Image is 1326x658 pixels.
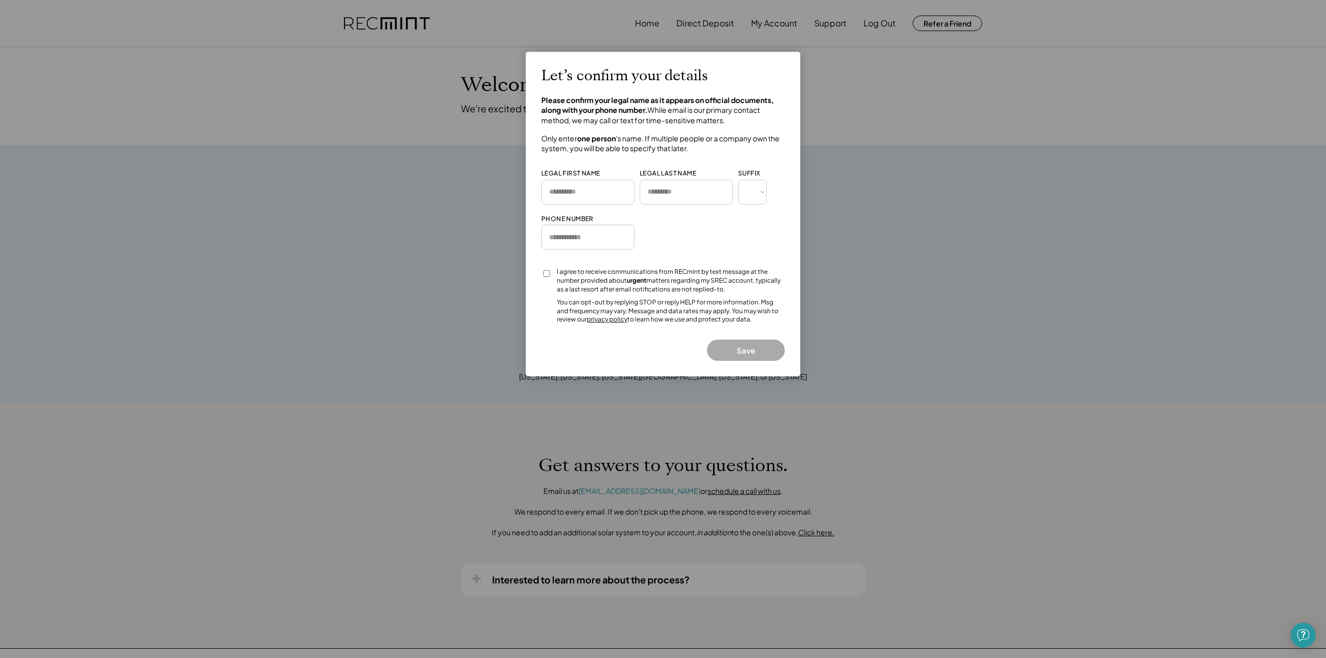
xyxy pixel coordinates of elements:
[541,215,594,224] div: PHONE NUMBER
[627,276,646,284] strong: urgent
[541,134,785,154] h4: Only enter 's name. If multiple people or a company own the system, you will be able to specify t...
[707,340,785,361] button: Save
[557,268,785,294] div: I agree to receive communications from RECmint by text message at the number provided about matte...
[541,95,785,126] h4: While email is our primary contact method, we may call or text for time-sensitive matters.
[577,134,616,143] strong: one person
[541,169,600,178] div: LEGAL FIRST NAME
[738,169,760,178] div: SUFFIX
[1291,623,1316,648] div: Open Intercom Messenger
[587,315,627,323] a: privacy policy
[541,67,708,85] h2: Let’s confirm your details
[557,298,785,324] div: You can opt-out by replying STOP or reply HELP for more information. Msg and frequency may vary. ...
[640,169,696,178] div: LEGAL LAST NAME
[541,95,775,115] strong: Please confirm your legal name as it appears on official documents, along with your phone number.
